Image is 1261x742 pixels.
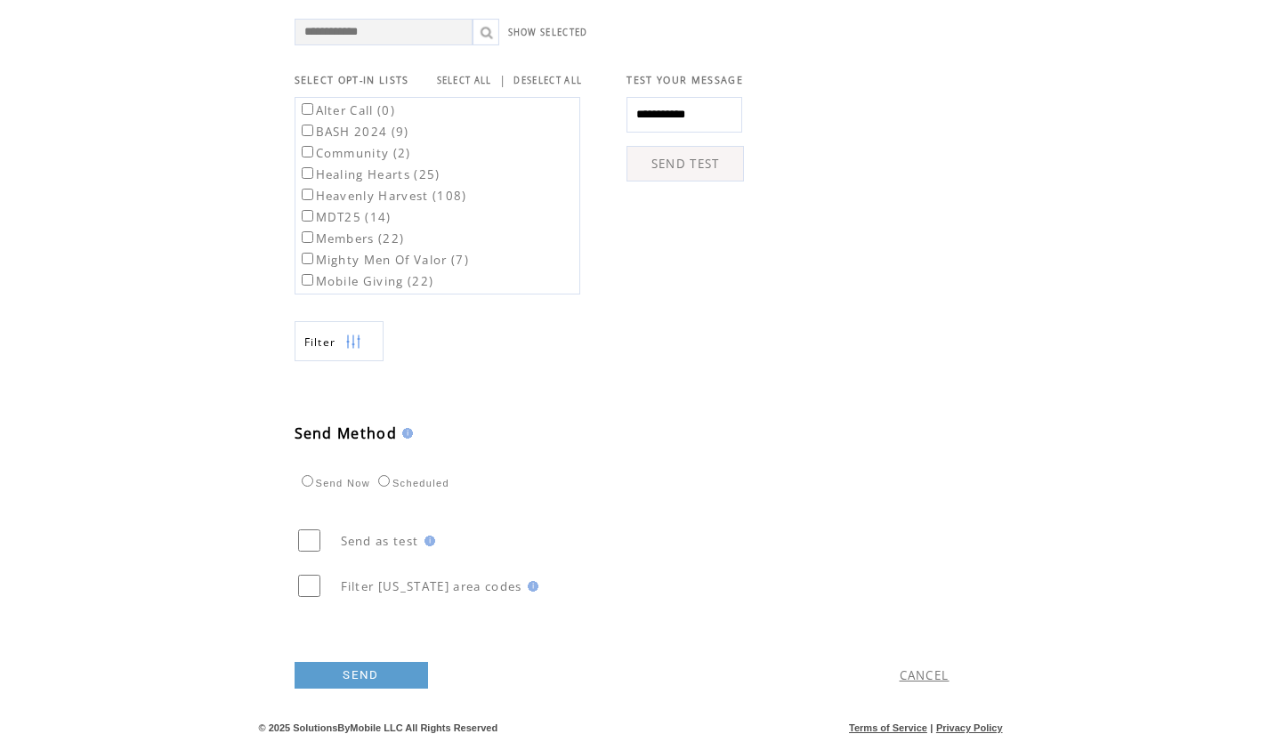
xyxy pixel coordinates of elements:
[298,102,396,118] label: Alter Call (0)
[295,321,384,361] a: Filter
[437,75,492,86] a: SELECT ALL
[302,103,313,115] input: Alter Call (0)
[341,533,419,549] span: Send as test
[295,662,428,689] a: SEND
[302,189,313,200] input: Heavenly Harvest (108)
[302,167,313,179] input: Healing Hearts (25)
[936,722,1003,733] a: Privacy Policy
[302,274,313,286] input: Mobile Giving (22)
[298,124,409,140] label: BASH 2024 (9)
[298,145,411,161] label: Community (2)
[341,578,522,594] span: Filter [US_STATE] area codes
[295,74,409,86] span: SELECT OPT-IN LISTS
[930,722,933,733] span: |
[298,166,441,182] label: Healing Hearts (25)
[302,210,313,222] input: MDT25 (14)
[626,146,744,181] a: SEND TEST
[378,475,390,487] input: Scheduled
[298,188,467,204] label: Heavenly Harvest (108)
[302,231,313,243] input: Members (22)
[302,253,313,264] input: Mighty Men Of Valor (7)
[298,273,434,289] label: Mobile Giving (22)
[304,335,336,350] span: Show filters
[626,74,743,86] span: TEST YOUR MESSAGE
[298,252,470,268] label: Mighty Men Of Valor (7)
[397,428,413,439] img: help.gif
[298,209,392,225] label: MDT25 (14)
[302,146,313,157] input: Community (2)
[419,536,435,546] img: help.gif
[508,27,588,38] a: SHOW SELECTED
[522,581,538,592] img: help.gif
[297,478,370,488] label: Send Now
[849,722,927,733] a: Terms of Service
[513,75,582,86] a: DESELECT ALL
[345,322,361,362] img: filters.png
[302,475,313,487] input: Send Now
[259,722,498,733] span: © 2025 SolutionsByMobile LLC All Rights Reserved
[900,667,950,683] a: CANCEL
[374,478,449,488] label: Scheduled
[298,230,405,246] label: Members (22)
[302,125,313,136] input: BASH 2024 (9)
[295,423,398,443] span: Send Method
[499,72,506,88] span: |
